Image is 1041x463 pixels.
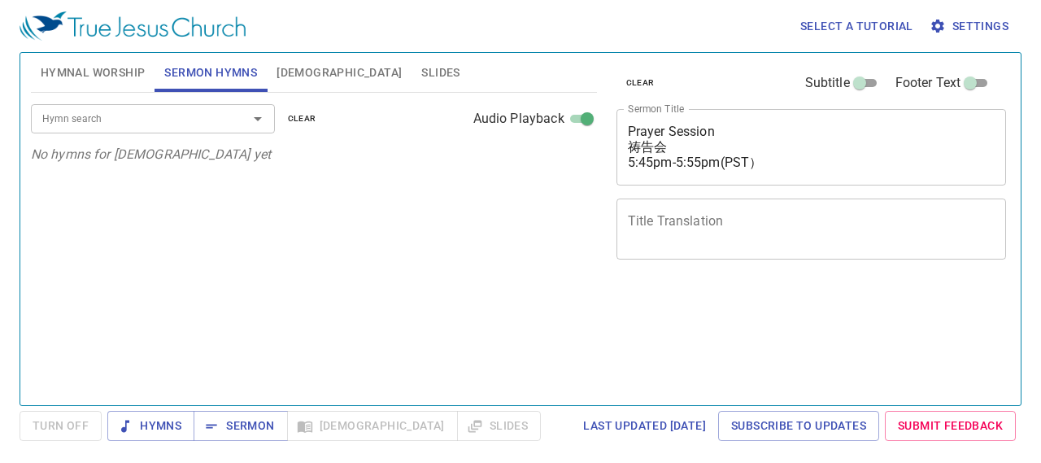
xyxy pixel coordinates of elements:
[800,16,913,37] span: Select a tutorial
[194,411,287,441] button: Sermon
[718,411,879,441] a: Subscribe to Updates
[473,109,564,129] span: Audio Playback
[610,277,930,416] iframe: from-child
[277,63,402,83] span: [DEMOGRAPHIC_DATA]
[278,109,326,129] button: clear
[898,416,1003,436] span: Submit Feedback
[31,146,271,162] i: No hymns for [DEMOGRAPHIC_DATA] yet
[246,107,269,130] button: Open
[207,416,274,436] span: Sermon
[120,416,181,436] span: Hymns
[626,76,655,90] span: clear
[926,11,1015,41] button: Settings
[885,411,1016,441] a: Submit Feedback
[421,63,460,83] span: Slides
[41,63,146,83] span: Hymnal Worship
[164,63,257,83] span: Sermon Hymns
[20,11,246,41] img: True Jesus Church
[933,16,1008,37] span: Settings
[628,124,995,170] textarea: Prayer Session 祷告会 5:45pm-5:55pm(PST）
[288,111,316,126] span: clear
[583,416,706,436] span: Last updated [DATE]
[731,416,866,436] span: Subscribe to Updates
[616,73,664,93] button: clear
[577,411,712,441] a: Last updated [DATE]
[794,11,920,41] button: Select a tutorial
[107,411,194,441] button: Hymns
[895,73,961,93] span: Footer Text
[805,73,850,93] span: Subtitle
